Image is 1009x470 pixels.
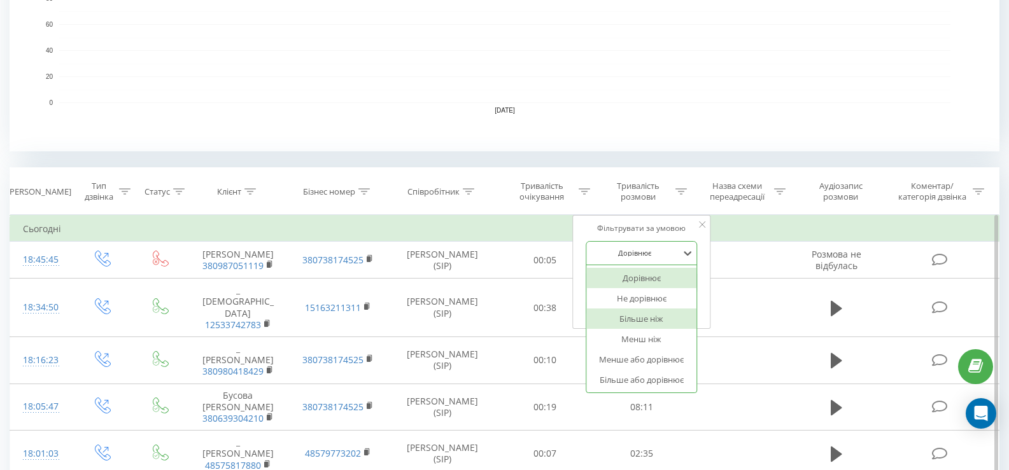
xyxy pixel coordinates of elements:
[801,181,880,202] div: Аудіозапис розмови
[497,242,593,279] td: 00:05
[605,181,672,202] div: Тривалість розмови
[497,384,593,431] td: 00:19
[305,447,361,459] a: 48579773202
[188,279,288,337] td: _ [DEMOGRAPHIC_DATA]
[46,21,53,28] text: 60
[202,259,264,272] a: 380987051119
[407,186,460,197] div: Співробітник
[23,247,59,272] div: 18:45:45
[966,398,996,429] div: Open Intercom Messenger
[303,186,355,197] div: Бізнес номер
[188,384,288,431] td: Бусова [PERSON_NAME]
[145,186,170,197] div: Статус
[7,186,71,197] div: [PERSON_NAME]
[895,181,970,202] div: Коментар/категорія дзвінка
[586,370,697,390] div: Більше або дорівнює
[23,348,59,373] div: 18:16:23
[388,242,497,279] td: [PERSON_NAME] (SIP)
[10,216,999,242] td: Сьогодні
[23,394,59,419] div: 18:05:47
[586,222,698,235] div: Фільтрувати за умовою
[302,401,363,413] a: 380738174525
[388,279,497,337] td: [PERSON_NAME] (SIP)
[23,441,59,466] div: 18:01:03
[497,337,593,384] td: 00:10
[586,349,697,370] div: Менше або дорівнює
[388,337,497,384] td: [PERSON_NAME] (SIP)
[388,384,497,431] td: [PERSON_NAME] (SIP)
[495,107,515,114] text: [DATE]
[205,319,261,331] a: 12533742783
[23,295,59,320] div: 18:34:50
[49,99,53,106] text: 0
[302,254,363,266] a: 380738174525
[586,329,697,349] div: Менш ніж
[586,308,697,329] div: Більше ніж
[812,248,861,272] span: Розмова не відбулась
[508,181,575,202] div: Тривалість очікування
[188,242,288,279] td: [PERSON_NAME]
[586,268,697,288] div: Дорівнює
[202,412,264,424] a: 380639304210
[83,181,115,202] div: Тип дзвінка
[302,354,363,366] a: 380738174525
[497,279,593,337] td: 00:38
[217,186,241,197] div: Клієнт
[188,337,288,384] td: _ [PERSON_NAME]
[703,181,771,202] div: Назва схеми переадресації
[46,47,53,54] text: 40
[593,384,690,431] td: 08:11
[46,73,53,80] text: 20
[586,288,697,308] div: Не дорівнює
[305,301,361,314] a: 15163211311
[202,365,264,377] a: 380980418429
